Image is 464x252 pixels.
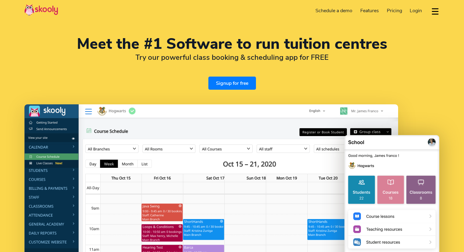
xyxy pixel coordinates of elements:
a: Features [356,6,383,16]
h1: Meet the #1 Software to run tuition centres [24,37,440,51]
span: Pricing [387,7,402,14]
a: Signup for free [208,77,256,90]
h2: Try our powerful class booking & scheduling app for FREE [24,53,440,62]
button: dropdown menu [431,4,440,18]
span: Login [410,7,422,14]
a: Pricing [383,6,406,16]
a: Schedule a demo [312,6,357,16]
img: Skooly [24,4,58,16]
a: Login [406,6,426,16]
